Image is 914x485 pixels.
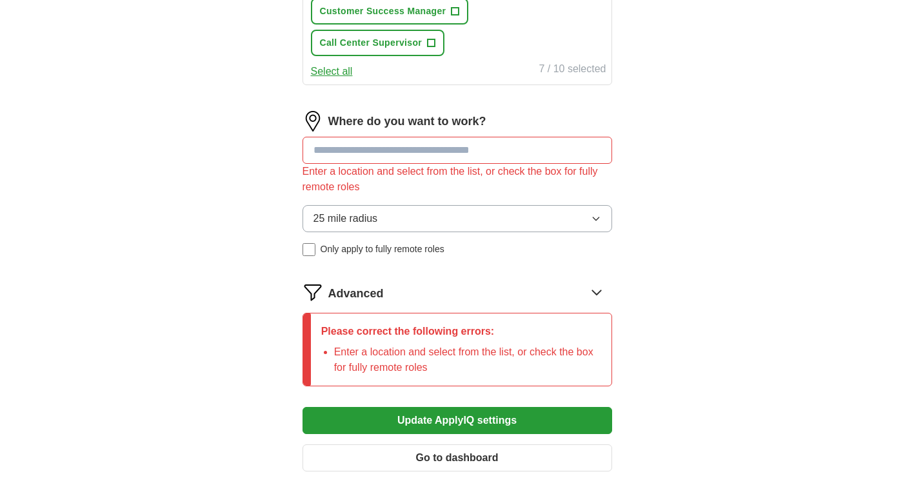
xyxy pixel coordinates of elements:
[334,344,601,375] li: Enter a location and select from the list, or check the box for fully remote roles
[321,324,601,339] p: Please correct the following errors:
[303,205,612,232] button: 25 mile radius
[303,444,612,471] button: Go to dashboard
[303,111,323,132] img: location.png
[311,30,445,56] button: Call Center Supervisor
[303,282,323,302] img: filter
[303,243,315,256] input: Only apply to fully remote roles
[313,211,378,226] span: 25 mile radius
[321,243,444,256] span: Only apply to fully remote roles
[320,5,446,18] span: Customer Success Manager
[303,407,612,434] button: Update ApplyIQ settings
[328,113,486,130] label: Where do you want to work?
[303,164,612,195] div: Enter a location and select from the list, or check the box for fully remote roles
[320,36,422,50] span: Call Center Supervisor
[328,285,384,302] span: Advanced
[539,61,606,79] div: 7 / 10 selected
[311,64,353,79] button: Select all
